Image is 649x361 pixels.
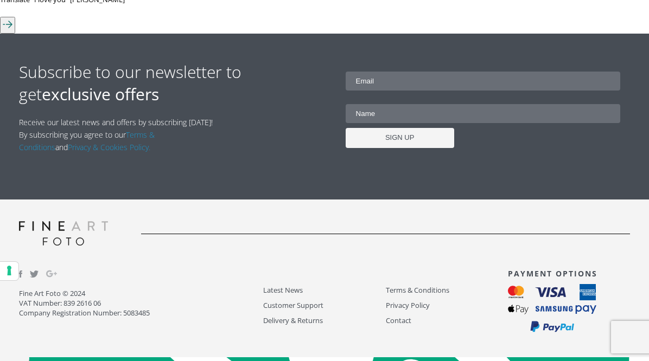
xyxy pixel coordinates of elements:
[386,284,508,296] a: Terms & Conditions
[386,299,508,312] a: Privacy Policy
[19,288,263,318] p: Fine Art Foto © 2024 VAT Number: 839 2616 06 Company Registration Number: 5083485
[263,284,385,296] a: Latest News
[46,268,57,279] img: Google_Plus.svg
[19,116,219,153] p: Receive our latest news and offers by subscribing [DATE]! By subscribing you agree to our and
[346,104,621,123] input: Name
[68,142,150,152] a: Privacy & Cookies Policy.
[508,284,596,333] img: payment_options.svg
[508,268,630,279] h3: PAYMENT OPTIONS
[19,61,324,105] h2: Subscribe to our newsletter to get
[346,72,621,91] input: Email
[19,270,22,278] img: facebook.svg
[263,299,385,312] a: Customer Support
[42,83,159,105] strong: exclusive offers
[30,270,39,278] img: twitter.svg
[346,128,454,148] input: SIGN UP
[386,314,508,327] a: Contact
[263,314,385,327] a: Delivery & Returns
[19,221,108,246] img: logo-grey.svg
